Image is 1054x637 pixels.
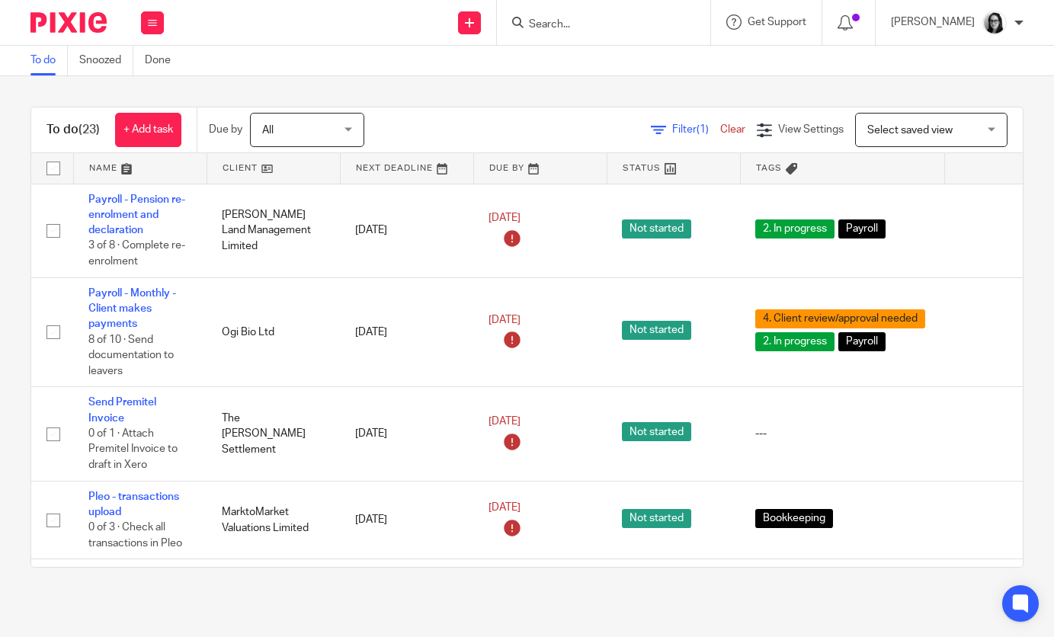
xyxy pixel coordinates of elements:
[115,113,181,147] a: + Add task
[88,397,156,423] a: Send Premitel Invoice
[145,46,182,75] a: Done
[207,387,340,481] td: The [PERSON_NAME] Settlement
[756,164,782,172] span: Tags
[88,194,185,236] a: Payroll - Pension re-enrolment and declaration
[79,46,133,75] a: Snoozed
[720,124,745,135] a: Clear
[755,219,835,238] span: 2. In progress
[88,335,174,376] span: 8 of 10 · Send documentation to leavers
[622,219,691,238] span: Not started
[340,277,473,387] td: [DATE]
[207,184,340,277] td: [PERSON_NAME] Land Management Limited
[982,11,1007,35] img: Profile%20photo.jpeg
[78,123,100,136] span: (23)
[489,315,521,325] span: [DATE]
[778,124,844,135] span: View Settings
[489,416,521,427] span: [DATE]
[262,125,274,136] span: All
[340,184,473,277] td: [DATE]
[340,387,473,481] td: [DATE]
[207,277,340,387] td: Ogi Bio Ltd
[755,332,835,351] span: 2. In progress
[46,122,100,138] h1: To do
[867,125,953,136] span: Select saved view
[838,219,886,238] span: Payroll
[672,124,720,135] span: Filter
[30,12,107,33] img: Pixie
[489,213,521,223] span: [DATE]
[622,422,691,441] span: Not started
[207,481,340,559] td: MarktoMarket Valuations Limited
[891,14,975,30] p: [PERSON_NAME]
[838,332,886,351] span: Payroll
[88,288,176,330] a: Payroll - Monthly - Client makes payments
[527,18,665,32] input: Search
[209,122,242,137] p: Due by
[622,321,691,340] span: Not started
[30,46,68,75] a: To do
[88,523,182,549] span: 0 of 3 · Check all transactions in Pleo
[755,509,833,528] span: Bookkeeping
[489,502,521,513] span: [DATE]
[748,17,806,27] span: Get Support
[88,491,179,517] a: Pleo - transactions upload
[697,124,709,135] span: (1)
[622,509,691,528] span: Not started
[755,309,925,328] span: 4. Client review/approval needed
[88,241,185,267] span: 3 of 8 · Complete re-enrolment
[755,426,929,441] div: ---
[88,428,178,470] span: 0 of 1 · Attach Premitel Invoice to draft in Xero
[340,481,473,559] td: [DATE]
